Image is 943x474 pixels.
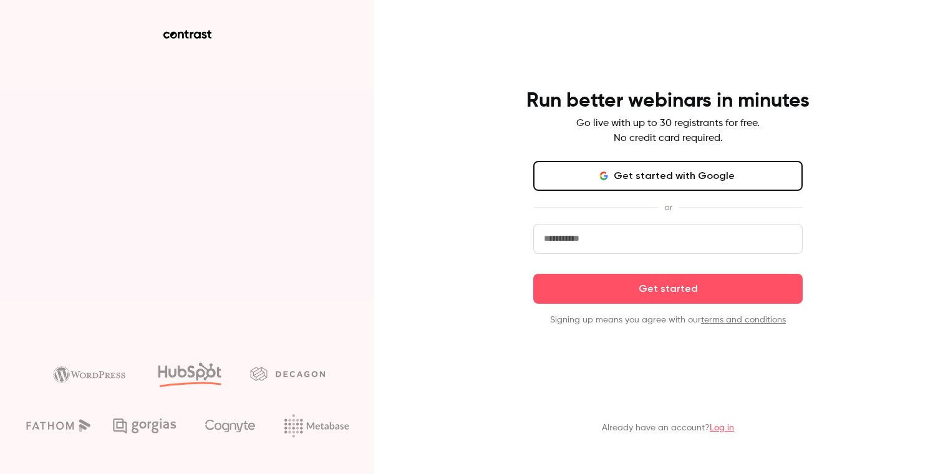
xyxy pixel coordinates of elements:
a: terms and conditions [701,316,786,324]
h4: Run better webinars in minutes [526,89,810,114]
p: Go live with up to 30 registrants for free. No credit card required. [576,116,760,146]
p: Signing up means you agree with our [533,314,803,326]
button: Get started [533,274,803,304]
img: decagon [250,367,325,380]
button: Get started with Google [533,161,803,191]
p: Already have an account? [602,422,734,434]
span: or [658,201,679,214]
a: Log in [710,423,734,432]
